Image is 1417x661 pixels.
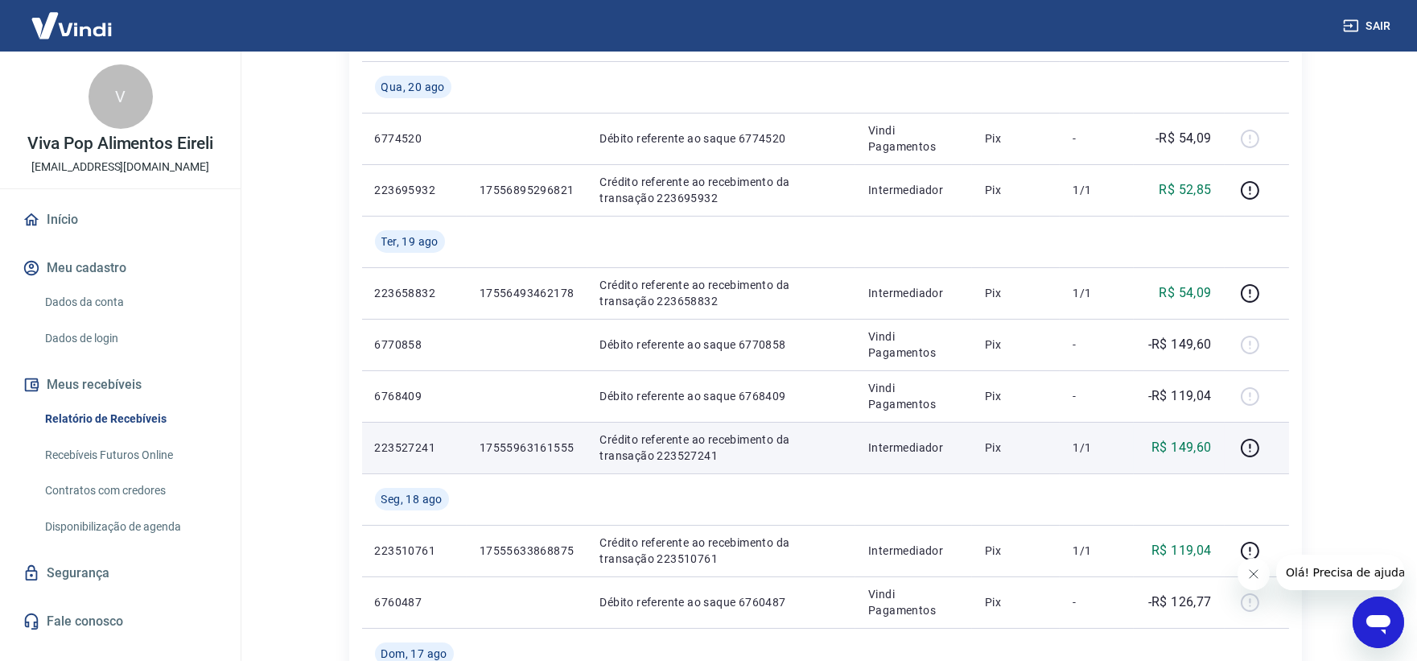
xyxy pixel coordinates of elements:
[600,432,842,464] p: Crédito referente ao recebimento da transação 223527241
[985,594,1048,610] p: Pix
[600,337,842,353] p: Débito referente ao saque 6770858
[600,174,842,206] p: Crédito referente ao recebimento da transação 223695932
[375,337,454,353] p: 6770858
[19,367,221,403] button: Meus recebíveis
[375,543,454,559] p: 223510761
[480,285,575,301] p: 17556493462178
[1353,597,1404,648] iframe: Botão para abrir a janela de mensagens
[600,388,842,404] p: Débito referente ao saque 6768409
[868,285,959,301] p: Intermediador
[480,182,575,198] p: 17556895296821
[19,556,221,591] a: Segurança
[985,337,1048,353] p: Pix
[39,403,221,436] a: Relatório de Recebíveis
[1073,440,1120,456] p: 1/1
[1340,11,1398,41] button: Sair
[985,285,1048,301] p: Pix
[868,543,959,559] p: Intermediador
[19,604,221,639] a: Fale conosco
[375,594,454,610] p: 6760487
[600,594,842,610] p: Débito referente ao saque 6760487
[1148,593,1212,612] p: -R$ 126,77
[19,250,221,286] button: Meu cadastro
[985,182,1048,198] p: Pix
[985,440,1048,456] p: Pix
[19,1,124,50] img: Vindi
[31,159,209,176] p: [EMAIL_ADDRESS][DOMAIN_NAME]
[1073,388,1120,404] p: -
[39,510,221,543] a: Disponibilização de agenda
[39,286,221,319] a: Dados da conta
[985,543,1048,559] p: Pix
[868,586,959,618] p: Vindi Pagamentos
[375,182,454,198] p: 223695932
[1276,555,1404,590] iframe: Mensagem da empresa
[27,135,213,152] p: Viva Pop Alimentos Eireli
[381,79,445,95] span: Qua, 20 ago
[1238,558,1270,590] iframe: Fechar mensagem
[1073,285,1120,301] p: 1/1
[375,130,454,147] p: 6774520
[868,440,959,456] p: Intermediador
[19,202,221,238] a: Início
[39,474,221,507] a: Contratos com credores
[1159,283,1211,303] p: R$ 54,09
[600,277,842,309] p: Crédito referente ao recebimento da transação 223658832
[1073,543,1120,559] p: 1/1
[1073,594,1120,610] p: -
[39,439,221,472] a: Recebíveis Futuros Online
[1148,386,1212,406] p: -R$ 119,04
[868,122,959,155] p: Vindi Pagamentos
[375,440,454,456] p: 223527241
[1151,438,1212,457] p: R$ 149,60
[480,543,575,559] p: 17555633868875
[1073,182,1120,198] p: 1/1
[985,388,1048,404] p: Pix
[1159,180,1211,200] p: R$ 52,85
[1073,130,1120,147] p: -
[375,285,454,301] p: 223658832
[10,11,135,24] span: Olá! Precisa de ajuda?
[868,380,959,412] p: Vindi Pagamentos
[375,388,454,404] p: 6768409
[600,130,842,147] p: Débito referente ao saque 6774520
[868,182,959,198] p: Intermediador
[480,440,575,456] p: 17555963161555
[1151,541,1212,560] p: R$ 119,04
[381,491,443,507] span: Seg, 18 ago
[39,322,221,355] a: Dados de login
[985,130,1048,147] p: Pix
[868,328,959,361] p: Vindi Pagamentos
[89,64,153,129] div: V
[1073,337,1120,353] p: -
[381,233,439,250] span: Ter, 19 ago
[600,535,842,567] p: Crédito referente ao recebimento da transação 223510761
[1155,129,1212,148] p: -R$ 54,09
[1148,335,1212,354] p: -R$ 149,60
